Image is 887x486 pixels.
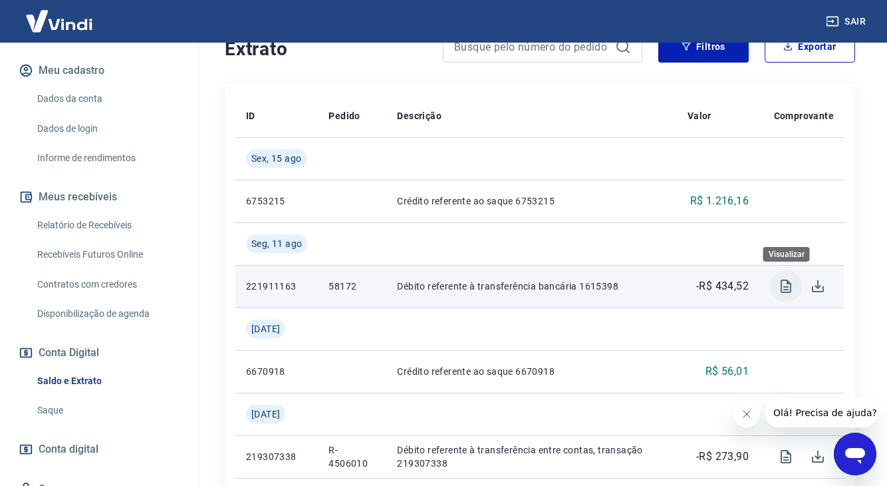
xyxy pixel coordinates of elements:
a: Recebíveis Futuros Online [32,241,183,268]
p: 58172 [328,280,376,293]
p: 221911163 [246,280,307,293]
a: Dados de login [32,115,183,142]
a: Saldo e Extrato [32,367,183,395]
button: Meus recebíveis [16,182,183,212]
a: Relatório de Recebíveis [32,212,183,239]
button: Meu cadastro [16,56,183,85]
div: Visualizar [763,247,810,262]
button: Conta Digital [16,338,183,367]
p: Crédito referente ao saque 6753215 [397,194,666,208]
p: R$ 1.216,16 [690,193,749,209]
span: Olá! Precisa de ajuda? [8,9,112,20]
span: Conta digital [39,440,98,459]
p: 6670918 [246,365,307,378]
button: Sair [823,9,871,34]
a: Contratos com credores [32,271,183,298]
span: Visualizar [770,270,802,302]
a: Conta digital [16,435,183,464]
a: Disponibilização de agenda [32,300,183,328]
p: Crédito referente ao saque 6670918 [397,365,666,378]
p: -R$ 273,90 [696,449,749,465]
p: R$ 56,01 [705,364,749,379]
p: Débito referente à transferência entre contas, transação 219307338 [397,443,666,470]
p: -R$ 434,52 [696,278,749,294]
button: Filtros [658,31,749,63]
iframe: Message from company [765,398,876,427]
a: Dados da conta [32,85,183,113]
p: Débito referente à transferência bancária 1615398 [397,280,666,293]
p: 219307338 [246,450,307,463]
p: Pedido [328,109,360,122]
p: Descrição [397,109,442,122]
span: Download [802,441,834,473]
span: [DATE] [251,407,280,421]
iframe: Button to launch messaging window [834,433,876,475]
a: Informe de rendimentos [32,144,183,172]
iframe: Close message [733,401,760,427]
a: Saque [32,397,183,424]
input: Busque pelo número do pedido [454,37,610,57]
p: ID [246,109,255,122]
h4: Extrato [225,36,427,63]
p: 6753215 [246,194,307,208]
img: Vindi [16,1,102,41]
p: Comprovante [774,109,834,122]
button: Exportar [765,31,855,63]
span: Sex, 15 ago [251,152,301,165]
span: Visualizar [770,441,802,473]
p: Valor [688,109,711,122]
span: Download [802,270,834,302]
p: R-4506010 [328,443,376,470]
span: [DATE] [251,322,280,336]
span: Seg, 11 ago [251,237,302,250]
